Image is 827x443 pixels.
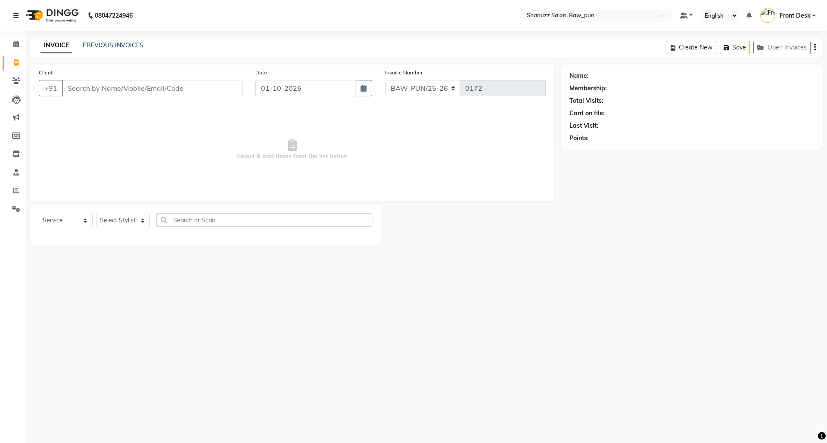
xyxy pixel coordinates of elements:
[780,11,811,20] span: Front Desk
[22,3,81,28] img: logo
[569,109,605,118] div: Card on file:
[255,69,267,77] label: Date
[753,41,811,54] button: Open Invoices
[156,213,373,227] input: Search or Scan
[95,3,133,28] b: 08047224946
[760,8,775,23] img: Front Desk
[62,80,243,96] input: Search by Name/Mobile/Email/Code
[569,96,603,105] div: Total Visits:
[40,38,72,53] a: INVOICE
[569,71,589,80] div: Name:
[39,107,546,193] span: Select & add items from the list below
[39,69,53,77] label: Client
[83,41,143,49] a: PREVIOUS INVOICES
[720,41,750,54] button: Save
[569,134,589,143] div: Points:
[569,84,607,93] div: Membership:
[385,69,423,77] label: Invoice Number
[667,41,716,54] button: Create New
[569,121,598,130] div: Last Visit:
